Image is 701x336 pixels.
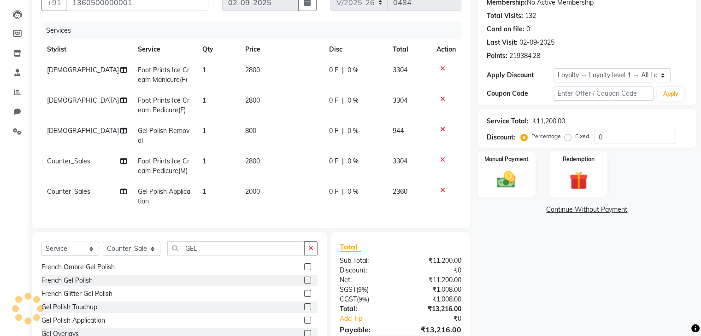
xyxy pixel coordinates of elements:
[245,157,260,165] span: 2800
[532,116,565,126] div: ₹11,200.00
[329,96,338,105] span: 0 F
[138,157,189,175] span: Foot Prints Ice Cream Pedicure(M)
[358,286,367,293] span: 9%
[41,276,93,285] div: French Gel Polish
[329,156,338,166] span: 0 F
[245,96,260,104] span: 2800
[342,96,344,105] span: |
[333,285,401,295] div: ( )
[41,262,115,272] div: French Ombre Gel Polish
[47,127,119,135] span: [DEMOGRAPHIC_DATA]
[401,324,468,335] div: ₹13,216.00
[526,24,530,34] div: 0
[197,39,240,60] th: Qty
[245,66,260,74] span: 2800
[342,65,344,75] span: |
[525,11,536,21] div: 132
[342,156,344,166] span: |
[487,116,529,126] div: Service Total:
[401,275,468,285] div: ₹11,200.00
[359,295,367,303] span: 9%
[393,187,407,196] span: 2360
[393,157,407,165] span: 3304
[202,157,206,165] span: 1
[240,39,323,60] th: Price
[484,155,529,163] label: Manual Payment
[329,65,338,75] span: 0 F
[487,51,507,61] div: Points:
[333,256,401,266] div: Sub Total:
[401,295,468,304] div: ₹1,008.00
[487,11,523,21] div: Total Visits:
[202,187,206,196] span: 1
[487,89,554,98] div: Coupon Code
[138,66,189,84] span: Foot Prints Ice Cream Manicure(F)
[431,39,461,60] th: Action
[245,127,256,135] span: 800
[401,266,468,275] div: ₹0
[245,187,260,196] span: 2000
[41,289,112,299] div: French Glitter Gel Polish
[333,295,401,304] div: ( )
[487,70,554,80] div: Apply Discount
[138,187,190,205] span: Gel Polish Application
[333,314,412,324] a: Add Tip
[342,187,344,197] span: |
[393,66,407,74] span: 3304
[531,132,561,140] label: Percentage
[333,324,401,335] div: Payable:
[333,275,401,285] div: Net:
[340,295,357,303] span: CGST
[138,96,189,114] span: Foot Prints Ice Cream Pedicure(F)
[657,87,683,101] button: Apply
[202,66,206,74] span: 1
[47,157,90,165] span: Counter_Sales
[519,38,554,47] div: 02-09-2025
[348,126,359,136] span: 0 %
[479,205,695,214] a: Continue Without Payment
[575,132,589,140] label: Fixed
[167,241,305,255] input: Search or Scan
[333,304,401,314] div: Total:
[348,65,359,75] span: 0 %
[42,22,468,39] div: Services
[41,302,97,312] div: Gel Polish Touchup
[342,126,344,136] span: |
[509,51,540,61] div: 219384.28
[412,314,468,324] div: ₹0
[329,187,338,197] span: 0 F
[401,256,468,266] div: ₹11,200.00
[393,96,407,104] span: 3304
[132,39,197,60] th: Service
[393,127,404,135] span: 944
[487,38,518,47] div: Last Visit:
[324,39,388,60] th: Disc
[387,39,431,60] th: Total
[329,126,338,136] span: 0 F
[138,127,189,145] span: Gel Polish Removal
[340,285,356,294] span: SGST
[333,266,401,275] div: Discount:
[487,133,515,142] div: Discount:
[491,169,521,190] img: _cash.svg
[348,187,359,197] span: 0 %
[348,156,359,166] span: 0 %
[340,242,361,252] span: Total
[47,96,119,104] span: [DEMOGRAPHIC_DATA]
[554,87,654,101] input: Enter Offer / Coupon Code
[487,24,524,34] div: Card on file:
[564,169,594,192] img: _gift.svg
[47,187,90,196] span: Counter_Sales
[401,304,468,314] div: ₹13,216.00
[401,285,468,295] div: ₹1,008.00
[563,155,595,163] label: Redemption
[41,39,132,60] th: Stylist
[41,316,105,325] div: Gel Polish Application
[202,127,206,135] span: 1
[348,96,359,105] span: 0 %
[47,66,119,74] span: [DEMOGRAPHIC_DATA]
[202,96,206,104] span: 1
